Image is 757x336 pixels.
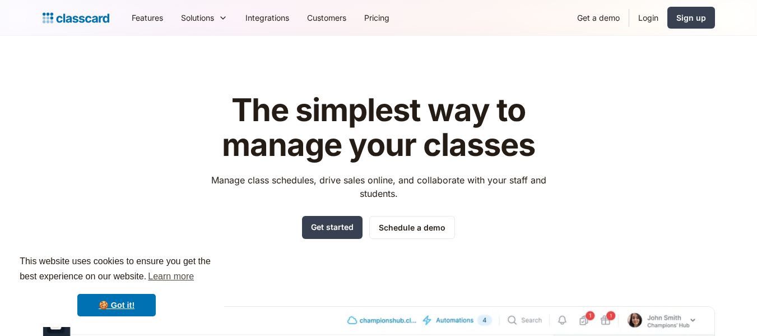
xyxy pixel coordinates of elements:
div: Solutions [172,5,236,30]
a: Logo [43,10,109,26]
a: Login [629,5,667,30]
span: This website uses cookies to ensure you get the best experience on our website. [20,255,213,285]
a: Features [123,5,172,30]
a: dismiss cookie message [77,294,156,316]
a: Customers [298,5,355,30]
a: Pricing [355,5,398,30]
a: Integrations [236,5,298,30]
div: Sign up [676,12,706,24]
div: Solutions [181,12,214,24]
a: learn more about cookies [146,268,196,285]
a: Get a demo [568,5,629,30]
a: Sign up [667,7,715,29]
a: Schedule a demo [369,216,455,239]
p: Manage class schedules, drive sales online, and collaborate with your staff and students. [201,173,556,200]
h1: The simplest way to manage your classes [201,93,556,162]
div: cookieconsent [9,244,224,327]
a: Get started [302,216,363,239]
